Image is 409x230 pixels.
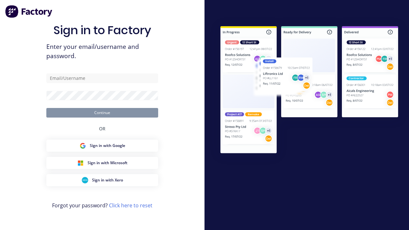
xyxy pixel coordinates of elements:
span: Sign in with Google [90,143,125,149]
input: Email/Username [46,73,158,83]
span: Enter your email/username and password. [46,42,158,61]
a: Click here to reset [109,202,152,209]
h1: Sign in to Factory [53,23,151,37]
span: Sign in with Xero [92,177,123,183]
img: Google Sign in [80,142,86,149]
span: Forgot your password? [52,202,152,209]
button: Microsoft Sign inSign in with Microsoft [46,157,158,169]
img: Sign in [210,16,409,165]
button: Google Sign inSign in with Google [46,140,158,152]
img: Microsoft Sign in [77,160,84,166]
img: Factory [5,5,53,18]
button: Continue [46,108,158,118]
span: Sign in with Microsoft [88,160,127,166]
button: Xero Sign inSign in with Xero [46,174,158,186]
img: Xero Sign in [82,177,88,183]
div: OR [99,118,105,140]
